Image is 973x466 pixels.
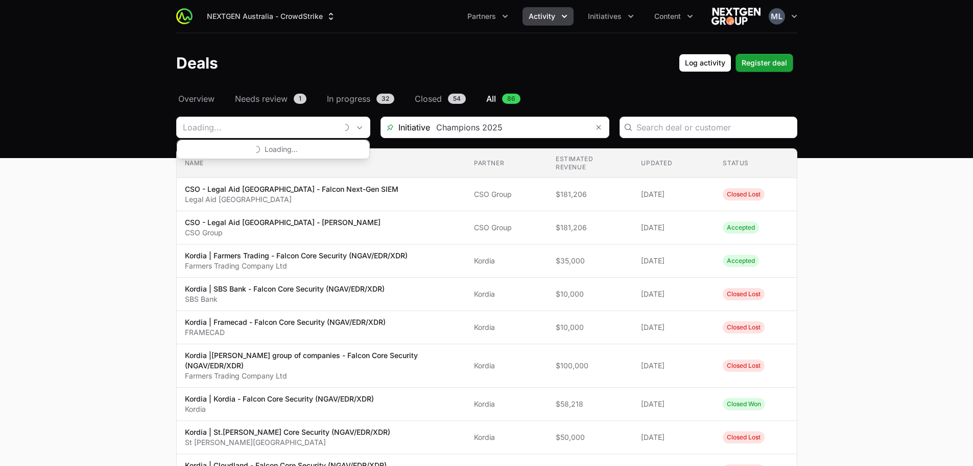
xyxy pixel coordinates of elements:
[556,322,625,332] span: $10,000
[636,121,791,134] input: Search deal or customer
[715,149,796,178] th: Status
[349,117,370,138] div: Close
[178,93,215,105] span: Overview
[448,94,466,104] span: 54
[177,149,466,178] th: Name
[556,399,625,409] span: $58,218
[177,117,337,138] input: Loading...
[582,7,640,26] button: Initiatives
[185,184,398,194] p: CSO - Legal Aid [GEOGRAPHIC_DATA] - Falcon Next-Gen SIEM
[685,57,725,69] span: Log activity
[185,317,386,327] p: Kordia | Framecad - Falcon Core Security (NGAV/EDR/XDR)
[376,94,394,104] span: 32
[461,7,514,26] div: Partners menu
[176,8,193,25] img: ActivitySource
[529,11,555,21] span: Activity
[641,223,706,233] span: [DATE]
[474,322,539,332] span: Kordia
[582,7,640,26] div: Initiatives menu
[641,322,706,332] span: [DATE]
[466,149,548,178] th: Partner
[176,54,218,72] h1: Deals
[185,437,390,448] p: St [PERSON_NAME][GEOGRAPHIC_DATA]
[185,294,385,304] p: SBS Bank
[325,93,396,105] a: In progress32
[235,93,288,105] span: Needs review
[176,93,217,105] a: Overview
[381,121,430,134] span: Initiative
[548,149,633,178] th: Estimated revenue
[648,7,699,26] button: Content
[556,223,625,233] span: $181,206
[474,256,539,266] span: Kordia
[502,94,520,104] span: 86
[556,189,625,199] span: $181,206
[641,256,706,266] span: [DATE]
[523,7,574,26] div: Activity menu
[474,189,539,199] span: CSO Group
[185,261,408,271] p: Farmers Trading Company Ltd
[185,217,381,228] p: CSO - Legal Aid [GEOGRAPHIC_DATA] - [PERSON_NAME]
[193,7,699,26] div: Main navigation
[486,93,496,105] span: All
[185,404,374,414] p: Kordia
[185,228,381,238] p: CSO Group
[679,54,793,72] div: Primary actions
[430,117,588,138] input: Search initiatives
[641,399,706,409] span: [DATE]
[523,7,574,26] button: Activity
[415,93,442,105] span: Closed
[294,94,306,104] span: 1
[185,251,408,261] p: Kordia | Farmers Trading - Falcon Core Security (NGAV/EDR/XDR)
[735,54,793,72] button: Register deal
[474,223,539,233] span: CSO Group
[201,7,342,26] div: Supplier switch menu
[556,361,625,371] span: $100,000
[474,289,539,299] span: Kordia
[484,93,523,105] a: All86
[185,371,458,381] p: Farmers Trading Company Ltd
[176,93,797,105] nav: Deals navigation
[641,432,706,442] span: [DATE]
[413,93,468,105] a: Closed54
[233,93,308,105] a: Needs review1
[711,6,761,27] img: NEXTGEN Australia
[679,54,731,72] button: Log activity
[588,11,622,21] span: Initiatives
[185,394,374,404] p: Kordia | Kordia - Falcon Core Security (NGAV/EDR/XDR)
[177,140,369,159] span: Loading...
[588,117,609,138] button: Remove
[641,361,706,371] span: [DATE]
[185,194,398,205] p: Legal Aid [GEOGRAPHIC_DATA]
[641,189,706,199] span: [DATE]
[185,327,386,338] p: FRAMECAD
[474,361,539,371] span: Kordia
[467,11,496,21] span: Partners
[742,57,787,69] span: Register deal
[769,8,785,25] img: Mustafa Larki
[461,7,514,26] button: Partners
[474,432,539,442] span: Kordia
[633,149,715,178] th: Updated
[556,256,625,266] span: $35,000
[556,289,625,299] span: $10,000
[327,93,370,105] span: In progress
[474,399,539,409] span: Kordia
[185,427,390,437] p: Kordia | St.[PERSON_NAME] Core Security (NGAV/EDR/XDR)
[648,7,699,26] div: Content menu
[201,7,342,26] button: NEXTGEN Australia - CrowdStrike
[185,350,458,371] p: Kordia |[PERSON_NAME] group of companies - Falcon Core Security (NGAV/EDR/XDR)
[556,432,625,442] span: $50,000
[654,11,681,21] span: Content
[641,289,706,299] span: [DATE]
[185,284,385,294] p: Kordia | SBS Bank - Falcon Core Security (NGAV/EDR/XDR)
